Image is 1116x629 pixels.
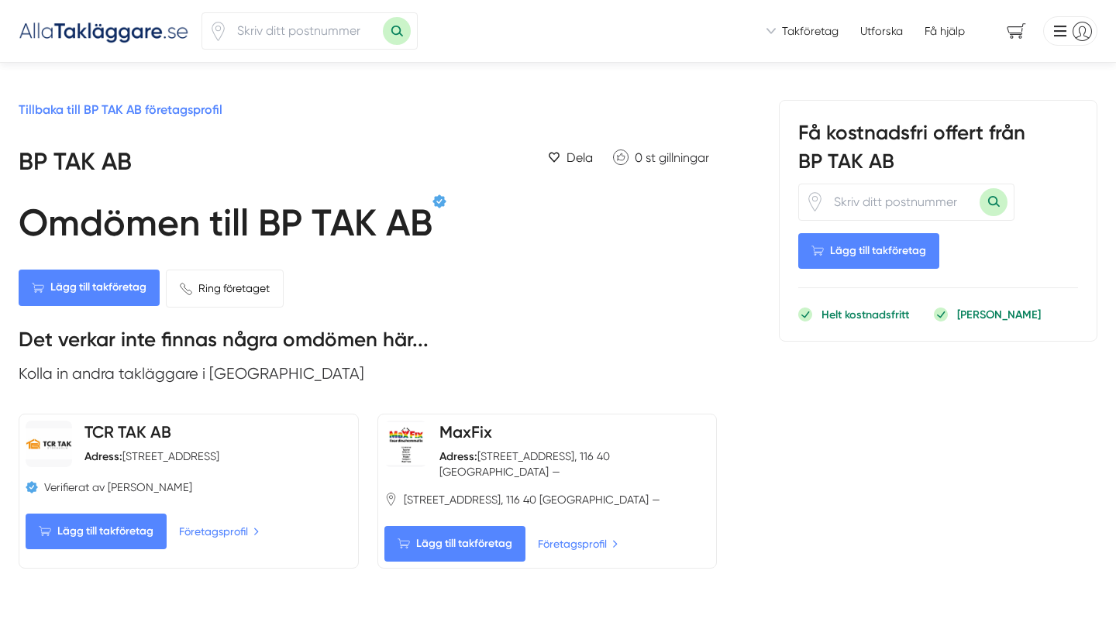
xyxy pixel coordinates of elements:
[404,492,660,507] span: [STREET_ADDRESS], 116 40 [GEOGRAPHIC_DATA] —
[805,192,825,211] svg: Pin / Karta
[825,184,980,220] input: Skriv ditt postnummer
[208,22,228,41] svg: Pin / Karta
[798,233,939,269] : Lägg till takföretag
[805,192,825,211] span: Klicka för att använda din position.
[384,493,398,506] svg: Pin / Karta
[538,535,618,552] a: Företagsprofil
[208,22,228,41] span: Klicka för att använda din position.
[383,17,411,45] button: Sök med postnummer
[439,422,492,442] a: MaxFix
[228,13,383,49] input: Skriv ditt postnummer
[567,148,593,167] span: Dela
[84,449,219,464] div: [STREET_ADDRESS]
[384,422,427,465] img: MaxFix logotyp
[957,307,1041,322] p: [PERSON_NAME]
[19,362,717,394] p: Kolla in andra takläggare i [GEOGRAPHIC_DATA]
[439,449,477,463] strong: Adress:
[19,326,717,362] h3: Det verkar inte finnas några omdömen här...
[925,23,965,39] span: Få hjälp
[179,523,260,540] a: Företagsprofil
[19,201,432,252] h1: Omdömen till BP TAK AB
[198,280,270,297] span: Ring företaget
[26,428,72,459] img: TCR TAK AB logotyp
[432,194,446,208] span: Verifierat av Karl Jonas Valter Benedictsson
[798,119,1078,183] h3: Få kostnadsfri offert från BP TAK AB
[384,526,525,562] : Lägg till takföretag
[860,23,903,39] a: Utforska
[542,145,599,170] a: Dela
[19,102,222,117] a: Tillbaka till BP TAK AB företagsprofil
[635,150,642,165] span: 0
[980,188,1007,216] button: Sök med postnummer
[19,18,189,43] img: Alla Takläggare
[605,145,717,170] a: Klicka för att gilla BP TAK AB
[782,23,839,39] span: Takföretag
[44,479,192,495] span: Verifierat av [PERSON_NAME]
[84,449,122,463] strong: Adress:
[84,422,171,442] a: TCR TAK AB
[439,449,710,479] div: [STREET_ADDRESS], 116 40 [GEOGRAPHIC_DATA] —
[646,150,709,165] span: st gillningar
[821,307,909,322] p: Helt kostnadsfritt
[19,145,401,188] h2: BP TAK AB
[19,270,160,305] : Lägg till takföretag
[166,270,284,307] a: Ring företaget
[996,18,1037,45] span: navigation-cart
[26,514,167,549] : Lägg till takföretag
